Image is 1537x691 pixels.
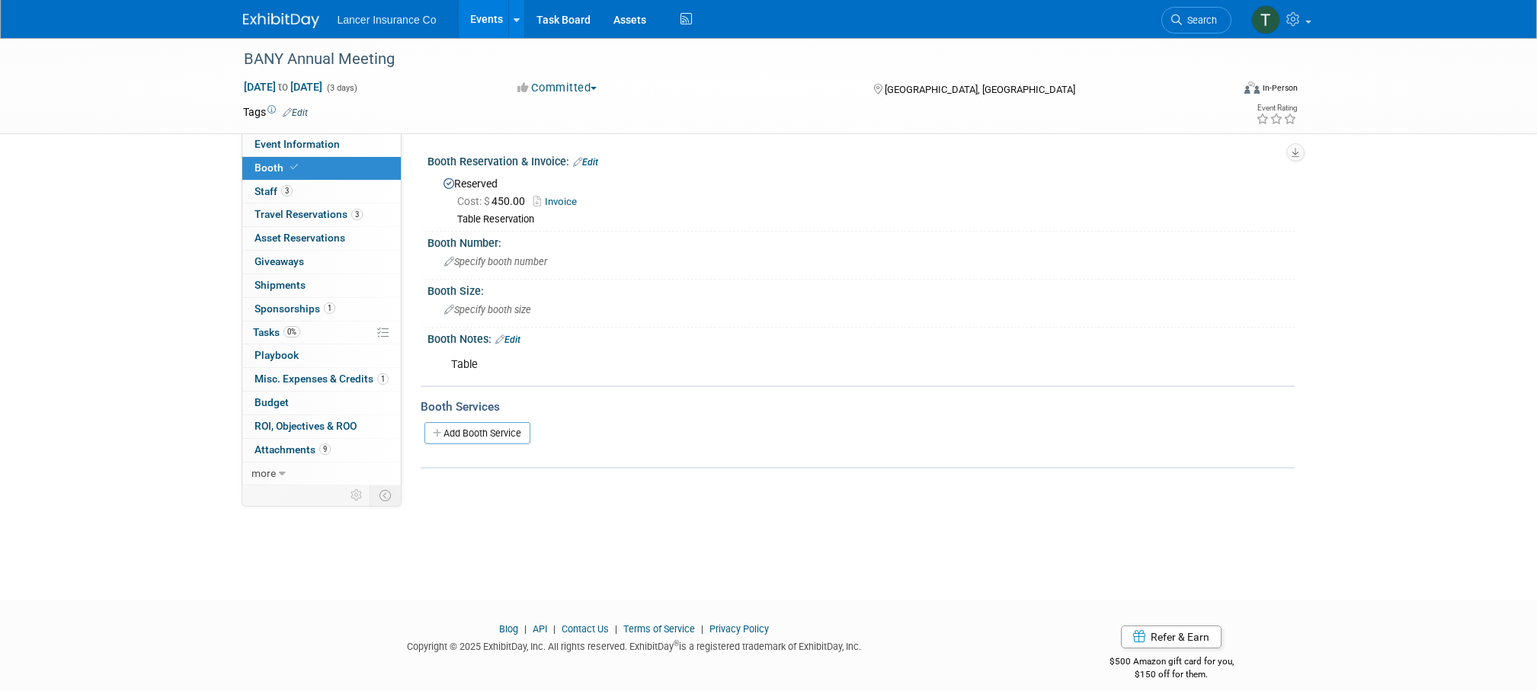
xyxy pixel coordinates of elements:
[495,334,520,345] a: Edit
[255,255,304,267] span: Giveaways
[377,373,389,385] span: 1
[338,14,437,26] span: Lancer Insurance Co
[421,398,1295,415] div: Booth Services
[611,623,621,635] span: |
[1262,82,1298,94] div: In-Person
[1049,645,1295,680] div: $500 Amazon gift card for you,
[344,485,370,505] td: Personalize Event Tab Strip
[457,213,1283,226] div: Table Reservation
[242,439,401,462] a: Attachments9
[623,623,695,635] a: Terms of Service
[1244,82,1260,94] img: Format-Inperson.png
[319,443,331,455] span: 9
[255,420,357,432] span: ROI, Objectives & ROO
[255,208,363,220] span: Travel Reservations
[674,639,679,648] sup: ®
[444,256,547,267] span: Specify booth number
[457,195,492,207] span: Cost: $
[1182,14,1217,26] span: Search
[253,326,300,338] span: Tasks
[1256,104,1297,112] div: Event Rating
[255,232,345,244] span: Asset Reservations
[283,107,308,118] a: Edit
[427,280,1295,299] div: Booth Size:
[255,373,389,385] span: Misc. Expenses & Credits
[424,422,530,444] a: Add Booth Service
[1251,5,1280,34] img: Terrence Forrest
[709,623,769,635] a: Privacy Policy
[242,322,401,344] a: Tasks0%
[242,181,401,203] a: Staff3
[427,232,1295,251] div: Booth Number:
[255,396,289,408] span: Budget
[255,185,293,197] span: Staff
[243,636,1026,654] div: Copyright © 2025 ExhibitDay, Inc. All rights reserved. ExhibitDay is a registered trademark of Ex...
[351,209,363,220] span: 3
[242,251,401,274] a: Giveaways
[243,104,308,120] td: Tags
[243,13,319,28] img: ExhibitDay
[242,203,401,226] a: Travel Reservations3
[1161,7,1231,34] a: Search
[1049,668,1295,681] div: $150 off for them.
[242,462,401,485] a: more
[242,392,401,414] a: Budget
[444,304,531,315] span: Specify booth size
[242,298,401,321] a: Sponsorships1
[573,157,598,168] a: Edit
[242,157,401,180] a: Booth
[427,328,1295,347] div: Booth Notes:
[457,195,531,207] span: 450.00
[325,83,357,93] span: (3 days)
[290,163,298,171] i: Booth reservation complete
[283,326,300,338] span: 0%
[255,302,335,315] span: Sponsorships
[243,80,323,94] span: [DATE] [DATE]
[324,302,335,314] span: 1
[276,81,290,93] span: to
[242,344,401,367] a: Playbook
[255,162,301,174] span: Booth
[242,415,401,438] a: ROI, Objectives & ROO
[242,227,401,250] a: Asset Reservations
[885,84,1075,95] span: [GEOGRAPHIC_DATA], [GEOGRAPHIC_DATA]
[512,80,603,96] button: Committed
[281,185,293,197] span: 3
[533,623,547,635] a: API
[439,172,1283,226] div: Reserved
[251,467,276,479] span: more
[255,279,306,291] span: Shipments
[533,196,584,207] a: Invoice
[562,623,609,635] a: Contact Us
[697,623,707,635] span: |
[1121,625,1222,648] a: Refer & Earn
[242,133,401,156] a: Event Information
[520,623,530,635] span: |
[239,46,1209,73] div: BANY Annual Meeting
[440,350,1127,380] div: Table
[242,368,401,391] a: Misc. Expenses & Credits1
[499,623,518,635] a: Blog
[255,349,299,361] span: Playbook
[1142,79,1298,102] div: Event Format
[255,443,331,456] span: Attachments
[242,274,401,297] a: Shipments
[255,138,340,150] span: Event Information
[549,623,559,635] span: |
[370,485,401,505] td: Toggle Event Tabs
[427,150,1295,170] div: Booth Reservation & Invoice:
